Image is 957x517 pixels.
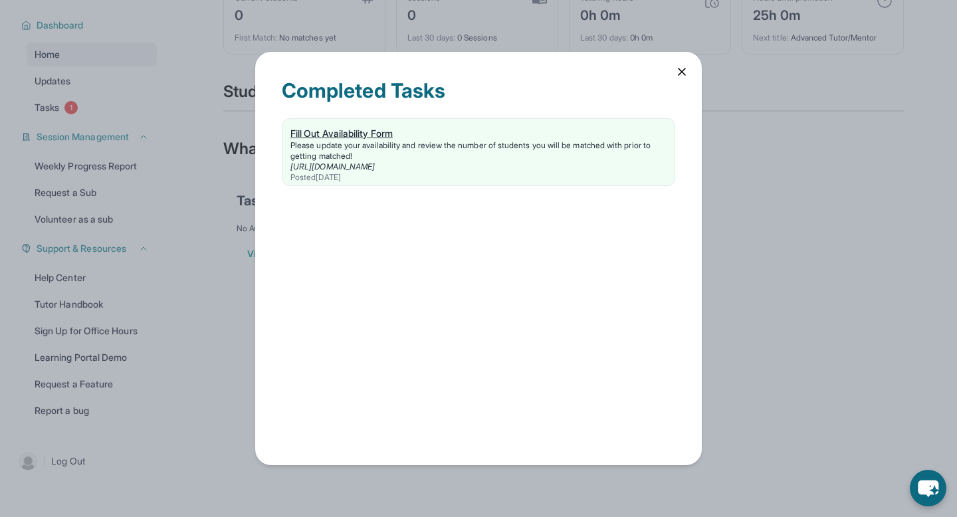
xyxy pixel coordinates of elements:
[290,140,667,161] div: Please update your availability and review the number of students you will be matched with prior ...
[290,127,667,140] div: Fill Out Availability Form
[282,78,675,118] div: Completed Tasks
[910,470,946,506] button: chat-button
[282,119,675,185] a: Fill Out Availability FormPlease update your availability and review the number of students you w...
[290,172,667,183] div: Posted [DATE]
[290,161,375,171] a: [URL][DOMAIN_NAME]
